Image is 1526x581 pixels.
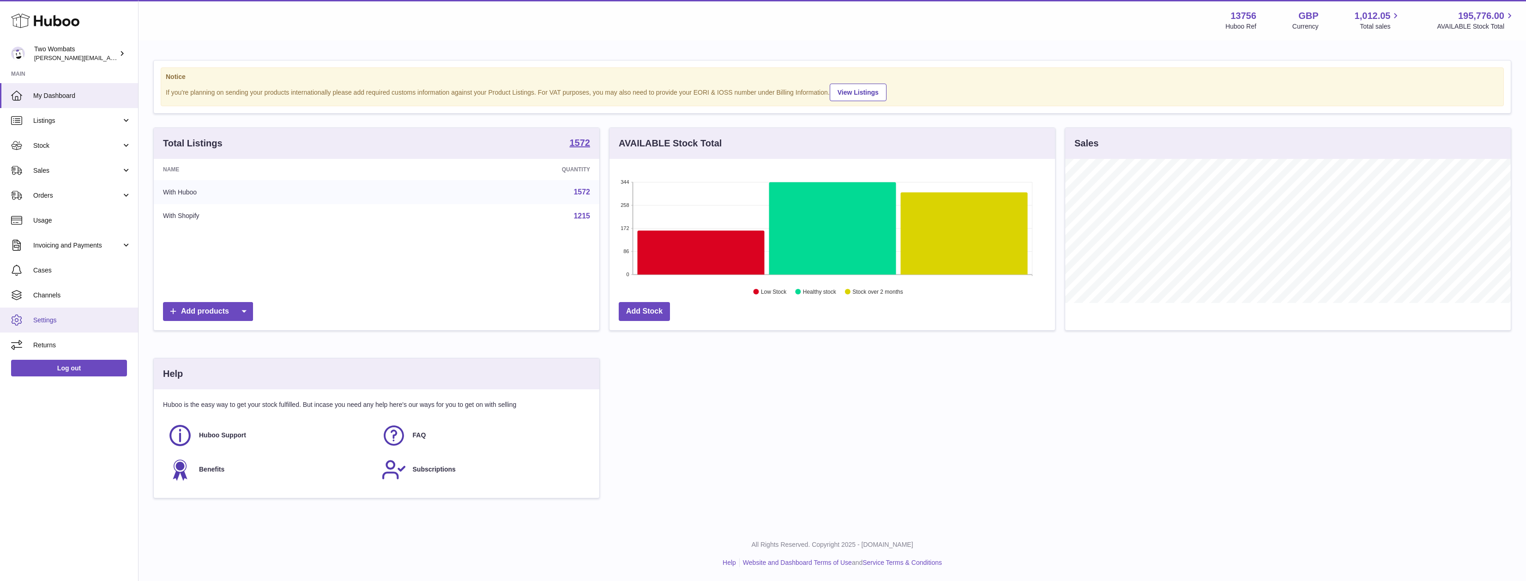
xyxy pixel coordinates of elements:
[33,241,121,250] span: Invoicing and Payments
[168,423,372,448] a: Huboo Support
[33,141,121,150] span: Stock
[166,73,1499,81] strong: Notice
[803,289,837,295] text: Healthy stock
[1298,10,1318,22] strong: GBP
[34,45,117,62] div: Two Wombats
[34,54,185,61] span: [PERSON_NAME][EMAIL_ADDRESS][DOMAIN_NAME]
[394,159,599,180] th: Quantity
[163,137,223,150] h3: Total Listings
[1230,10,1256,22] strong: 13756
[33,291,131,300] span: Channels
[743,559,852,566] a: Website and Dashboard Terms of Use
[830,84,887,101] a: View Listings
[863,559,942,566] a: Service Terms & Conditions
[619,302,670,321] a: Add Stock
[11,47,25,61] img: alan@twowombats.com
[33,216,131,225] span: Usage
[381,423,586,448] a: FAQ
[573,212,590,220] a: 1215
[381,457,586,482] a: Subscriptions
[163,302,253,321] a: Add products
[761,289,787,295] text: Low Stock
[413,431,426,440] span: FAQ
[33,266,131,275] span: Cases
[33,116,121,125] span: Listings
[1225,22,1256,31] div: Huboo Ref
[33,166,121,175] span: Sales
[1292,22,1319,31] div: Currency
[146,540,1519,549] p: All Rights Reserved. Copyright 2025 - [DOMAIN_NAME]
[163,400,590,409] p: Huboo is the easy way to get your stock fulfilled. But incase you need any help here's our ways f...
[740,558,942,567] li: and
[199,465,224,474] span: Benefits
[621,179,629,185] text: 344
[1360,22,1401,31] span: Total sales
[570,138,591,149] a: 1572
[154,204,394,228] td: With Shopify
[154,159,394,180] th: Name
[33,91,131,100] span: My Dashboard
[199,431,246,440] span: Huboo Support
[1355,10,1401,31] a: 1,012.05 Total sales
[619,137,722,150] h3: AVAILABLE Stock Total
[33,316,131,325] span: Settings
[723,559,736,566] a: Help
[33,341,131,350] span: Returns
[1437,10,1515,31] a: 195,776.00 AVAILABLE Stock Total
[621,202,629,208] text: 258
[1355,10,1391,22] span: 1,012.05
[626,272,629,277] text: 0
[1458,10,1504,22] span: 195,776.00
[1437,22,1515,31] span: AVAILABLE Stock Total
[623,248,629,254] text: 86
[573,188,590,196] a: 1572
[570,138,591,147] strong: 1572
[163,368,183,380] h3: Help
[621,225,629,231] text: 172
[852,289,903,295] text: Stock over 2 months
[168,457,372,482] a: Benefits
[33,191,121,200] span: Orders
[11,360,127,376] a: Log out
[1074,137,1098,150] h3: Sales
[413,465,456,474] span: Subscriptions
[166,82,1499,101] div: If you're planning on sending your products internationally please add required customs informati...
[154,180,394,204] td: With Huboo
